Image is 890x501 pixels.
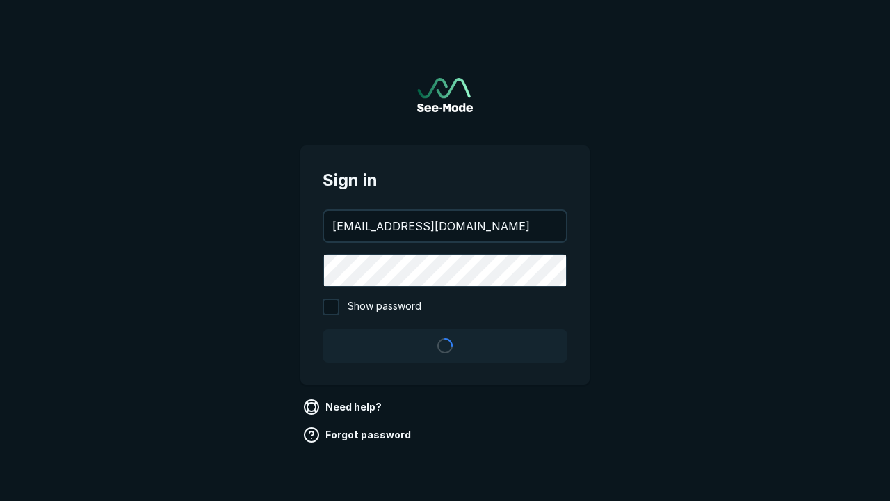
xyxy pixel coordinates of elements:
a: Go to sign in [417,78,473,112]
a: Forgot password [300,424,416,446]
span: Sign in [323,168,567,193]
input: your@email.com [324,211,566,241]
img: See-Mode Logo [417,78,473,112]
a: Need help? [300,396,387,418]
span: Show password [348,299,421,315]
